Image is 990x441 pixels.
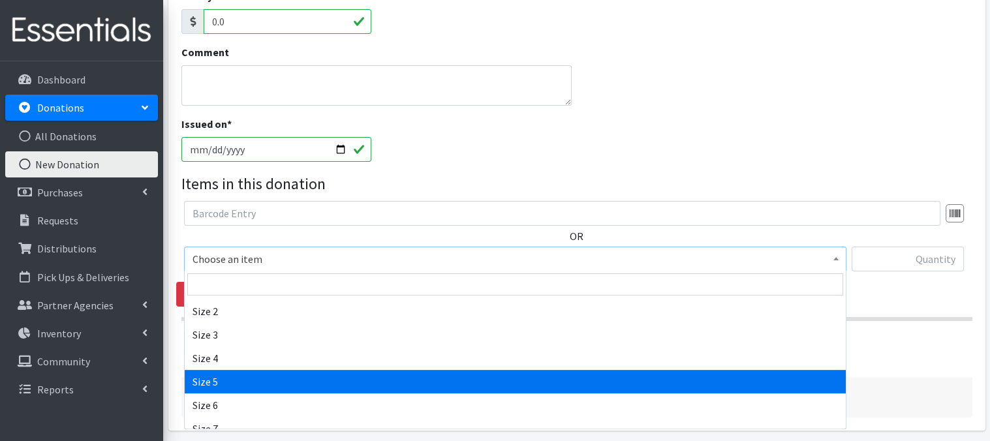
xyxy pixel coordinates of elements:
p: Reports [37,383,74,396]
p: Purchases [37,186,83,199]
label: Comment [181,44,229,60]
a: All Donations [5,123,158,149]
a: Pick Ups & Deliveries [5,264,158,290]
label: OR [570,228,583,244]
li: Size 5 [185,370,846,393]
a: Dashboard [5,67,158,93]
li: Size 3 [185,323,846,346]
li: Size 6 [185,393,846,417]
img: HumanEssentials [5,8,158,52]
a: Remove [176,282,241,307]
a: Donations [5,95,158,121]
span: Choose an item [193,250,838,268]
abbr: required [227,117,232,130]
p: Pick Ups & Deliveries [37,271,129,284]
li: Size 7 [185,417,846,440]
a: Partner Agencies [5,292,158,318]
p: Donations [37,101,84,114]
span: Choose an item [184,247,846,271]
input: Barcode Entry [184,201,940,226]
p: Requests [37,214,78,227]
p: Community [37,355,90,368]
legend: Items in this donation [181,172,972,196]
p: Distributions [37,242,97,255]
a: Reports [5,376,158,403]
label: Issued on [181,116,232,132]
p: Inventory [37,327,81,340]
li: Size 2 [185,299,846,323]
a: Purchases [5,179,158,205]
p: Dashboard [37,73,85,86]
a: Requests [5,207,158,234]
input: Quantity [852,247,964,271]
p: Partner Agencies [37,299,114,312]
a: Distributions [5,236,158,262]
a: Inventory [5,320,158,346]
a: Community [5,348,158,374]
li: Size 4 [185,346,846,370]
a: New Donation [5,151,158,177]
